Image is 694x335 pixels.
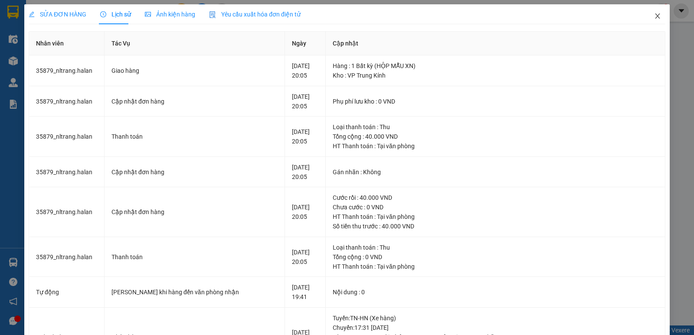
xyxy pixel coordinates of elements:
td: Tự động [29,277,105,308]
th: Nhân viên [29,32,105,55]
div: Hàng : 1 Bất kỳ (HỘP MẪU XN) [333,61,658,71]
td: 35879_nltrang.halan [29,55,105,86]
div: [DATE] 20:05 [292,127,318,146]
div: Giao hàng [111,66,278,75]
div: [DATE] 19:41 [292,283,318,302]
div: Tổng cộng : 40.000 VND [333,132,658,141]
div: [DATE] 20:05 [292,61,318,80]
div: Chưa cước : 0 VND [333,202,658,212]
div: Số tiền thu trước : 40.000 VND [333,221,658,231]
span: clock-circle [100,11,106,17]
div: Cập nhật đơn hàng [111,167,278,177]
div: Thanh toán [111,132,278,141]
span: SỬA ĐƠN HÀNG [29,11,86,18]
div: HT Thanh toán : Tại văn phòng [333,141,658,151]
th: Cập nhật [326,32,665,55]
div: Cập nhật đơn hàng [111,97,278,106]
td: 35879_nltrang.halan [29,237,105,277]
div: Loại thanh toán : Thu [333,122,658,132]
div: [DATE] 20:05 [292,202,318,221]
th: Tác Vụ [105,32,285,55]
div: Gán nhãn : Không [333,167,658,177]
span: picture [145,11,151,17]
div: [DATE] 20:05 [292,163,318,182]
div: HT Thanh toán : Tại văn phòng [333,212,658,221]
td: 35879_nltrang.halan [29,187,105,237]
span: edit [29,11,35,17]
div: Nội dung : 0 [333,287,658,297]
div: Loại thanh toán : Thu [333,243,658,252]
span: Ảnh kiện hàng [145,11,195,18]
th: Ngày [285,32,326,55]
img: icon [209,11,216,18]
button: Close [645,4,670,29]
span: Lịch sử [100,11,131,18]
div: Kho : VP Trung Kính [333,71,658,80]
div: Thanh toán [111,252,278,262]
div: Cập nhật đơn hàng [111,207,278,217]
div: Tổng cộng : 0 VND [333,252,658,262]
td: 35879_nltrang.halan [29,157,105,188]
div: Cước rồi : 40.000 VND [333,193,658,202]
td: 35879_nltrang.halan [29,86,105,117]
div: Phụ phí lưu kho : 0 VND [333,97,658,106]
span: close [654,13,661,20]
div: [DATE] 20:05 [292,92,318,111]
div: [PERSON_NAME] khi hàng đến văn phòng nhận [111,287,278,297]
div: [DATE] 20:05 [292,247,318,267]
span: Yêu cầu xuất hóa đơn điện tử [209,11,301,18]
td: 35879_nltrang.halan [29,117,105,157]
div: HT Thanh toán : Tại văn phòng [333,262,658,271]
